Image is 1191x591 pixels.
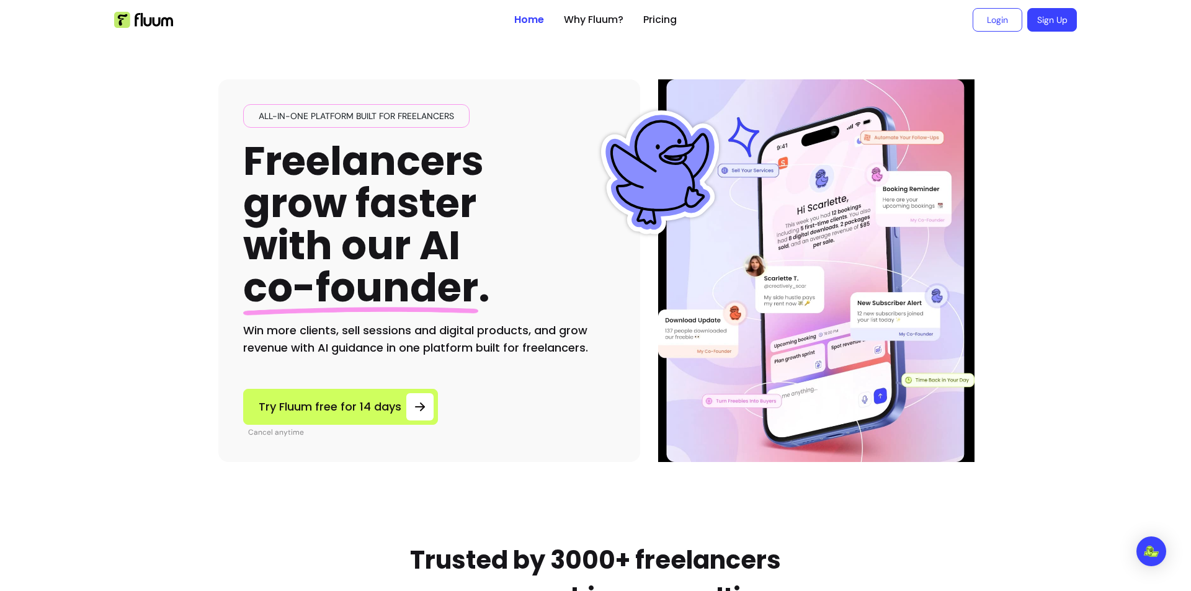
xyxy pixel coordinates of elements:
[248,427,438,437] p: Cancel anytime
[564,12,623,27] a: Why Fluum?
[643,12,677,27] a: Pricing
[243,389,438,425] a: Try Fluum free for 14 days
[598,110,722,234] img: Fluum Duck sticker
[973,8,1022,32] a: Login
[114,12,173,28] img: Fluum Logo
[259,398,401,415] span: Try Fluum free for 14 days
[660,79,973,462] img: Illustration of Fluum AI Co-Founder on a smartphone, showing solo business performance insights s...
[1136,536,1166,566] div: Open Intercom Messenger
[243,140,490,309] h1: Freelancers grow faster with our AI .
[254,110,459,122] span: All-in-one platform built for freelancers
[1027,8,1077,32] a: Sign Up
[243,260,478,315] span: co-founder
[243,322,615,357] h2: Win more clients, sell sessions and digital products, and grow revenue with AI guidance in one pl...
[514,12,544,27] a: Home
